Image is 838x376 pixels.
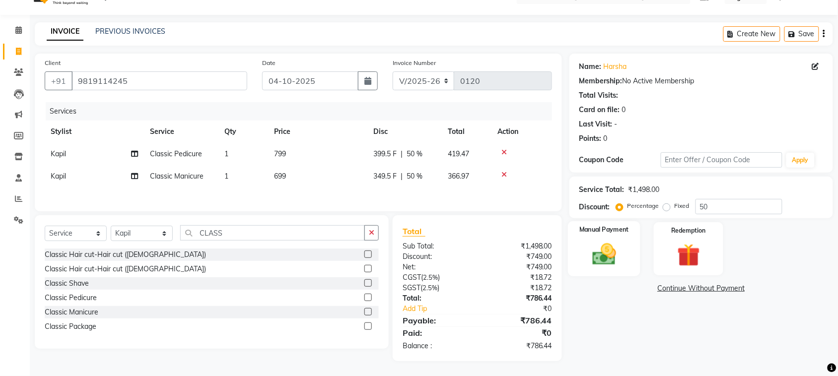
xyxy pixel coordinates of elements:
[628,201,659,210] label: Percentage
[477,293,559,304] div: ₹786.44
[51,149,66,158] span: Kapil
[407,171,422,182] span: 50 %
[274,149,286,158] span: 799
[395,262,478,272] div: Net:
[150,172,204,181] span: Classic Manicure
[395,241,478,251] div: Sub Total:
[675,201,690,210] label: Fixed
[579,185,625,195] div: Service Total:
[46,102,559,121] div: Services
[274,172,286,181] span: 699
[579,133,602,144] div: Points:
[45,278,89,289] div: Classic Shave
[45,264,206,274] div: Classic Hair cut-Hair cut ([DEMOGRAPHIC_DATA])
[442,121,491,143] th: Total
[224,149,228,158] span: 1
[395,304,491,314] a: Add Tip
[585,241,624,268] img: _cash.svg
[579,119,613,129] div: Last Visit:
[579,62,602,72] div: Name:
[622,105,626,115] div: 0
[672,226,706,235] label: Redemption
[45,307,98,317] div: Classic Manicure
[491,121,552,143] th: Action
[45,59,61,67] label: Client
[224,172,228,181] span: 1
[448,172,469,181] span: 366.97
[45,321,96,332] div: Classic Package
[477,327,559,339] div: ₹0
[395,327,478,339] div: Paid:
[47,23,83,41] a: INVOICE
[395,283,478,293] div: ( )
[144,121,218,143] th: Service
[395,341,478,351] div: Balance :
[51,172,66,181] span: Kapil
[579,76,623,86] div: Membership:
[373,171,397,182] span: 349.5 F
[403,226,425,237] span: Total
[45,71,72,90] button: +91
[95,27,165,36] a: PREVIOUS INVOICES
[180,225,365,241] input: Search or Scan
[477,241,559,251] div: ₹1,498.00
[395,293,478,304] div: Total:
[477,262,559,272] div: ₹749.00
[477,251,559,262] div: ₹749.00
[786,153,815,168] button: Apply
[401,149,403,159] span: |
[670,241,707,269] img: _gift.svg
[268,121,367,143] th: Price
[407,149,422,159] span: 50 %
[579,105,620,115] div: Card on file:
[71,71,247,90] input: Search by Name/Mobile/Email/Code
[628,185,660,195] div: ₹1,498.00
[491,304,559,314] div: ₹0
[579,155,661,165] div: Coupon Code
[403,283,420,292] span: SGST
[423,273,438,281] span: 2.5%
[45,293,97,303] div: Classic Pedicure
[571,283,831,294] a: Continue Without Payment
[604,62,627,72] a: Harsha
[579,202,610,212] div: Discount:
[477,341,559,351] div: ₹786.44
[477,272,559,283] div: ₹18.72
[218,121,268,143] th: Qty
[150,149,202,158] span: Classic Pedicure
[579,225,629,235] label: Manual Payment
[373,149,397,159] span: 399.5 F
[422,284,437,292] span: 2.5%
[784,26,819,42] button: Save
[262,59,276,67] label: Date
[579,76,823,86] div: No Active Membership
[661,152,782,168] input: Enter Offer / Coupon Code
[723,26,780,42] button: Create New
[395,272,478,283] div: ( )
[401,171,403,182] span: |
[403,273,421,282] span: CGST
[367,121,442,143] th: Disc
[45,250,206,260] div: Classic Hair cut-Hair cut ([DEMOGRAPHIC_DATA])
[477,314,559,326] div: ₹786.44
[393,59,436,67] label: Invoice Number
[395,314,478,326] div: Payable:
[448,149,469,158] span: 419.47
[395,251,478,262] div: Discount:
[579,90,619,101] div: Total Visits:
[477,283,559,293] div: ₹18.72
[604,133,608,144] div: 0
[615,119,618,129] div: -
[45,121,144,143] th: Stylist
